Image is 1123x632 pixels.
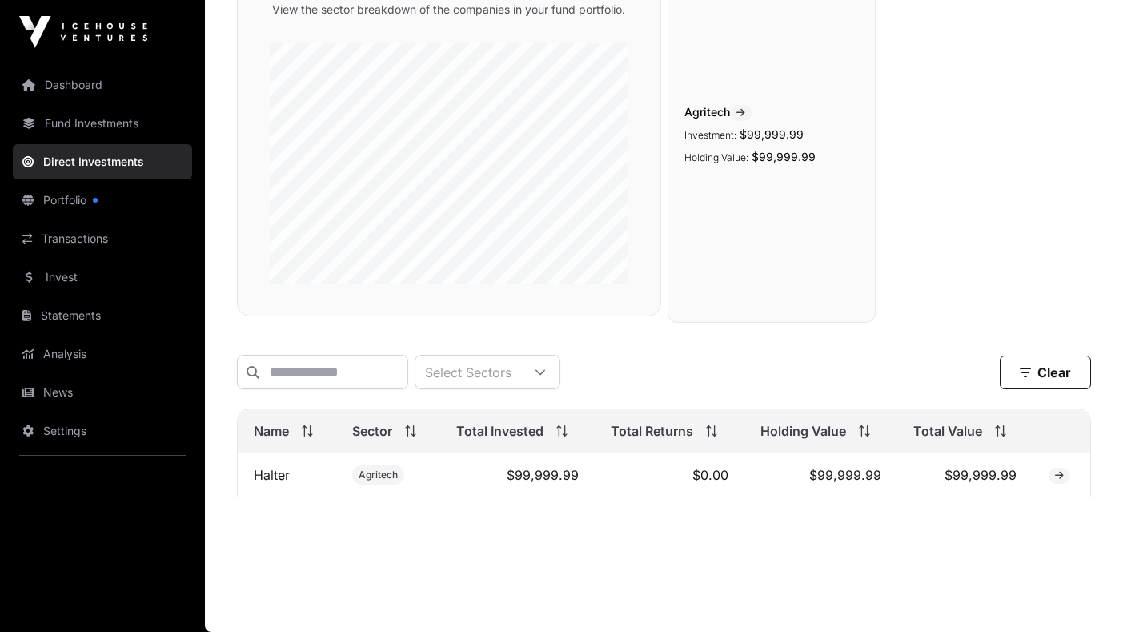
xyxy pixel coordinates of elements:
[595,453,744,497] td: $0.00
[1000,356,1091,389] button: Clear
[359,469,398,481] span: Agritech
[684,151,748,163] span: Holding Value:
[897,453,1032,497] td: $99,999.99
[352,421,392,441] span: Sector
[684,104,860,121] span: Agritech
[684,129,736,141] span: Investment:
[415,356,521,388] div: Select Sectors
[13,298,192,333] a: Statements
[611,421,693,441] span: Total Returns
[19,16,147,48] img: Icehouse Ventures Logo
[254,421,289,441] span: Name
[760,421,846,441] span: Holding Value
[13,413,192,449] a: Settings
[744,453,897,497] td: $99,999.99
[13,144,192,179] a: Direct Investments
[440,453,595,497] td: $99,999.99
[13,106,192,141] a: Fund Investments
[270,2,628,18] p: View the sector breakdown of the companies in your fund portfolio.
[752,150,816,163] span: $99,999.99
[254,467,290,483] a: Halter
[13,375,192,410] a: News
[13,183,192,218] a: Portfolio
[1043,555,1123,632] iframe: Chat Widget
[13,336,192,372] a: Analysis
[740,127,804,141] span: $99,999.99
[456,421,543,441] span: Total Invested
[13,260,192,295] a: Invest
[13,221,192,256] a: Transactions
[913,421,982,441] span: Total Value
[13,67,192,103] a: Dashboard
